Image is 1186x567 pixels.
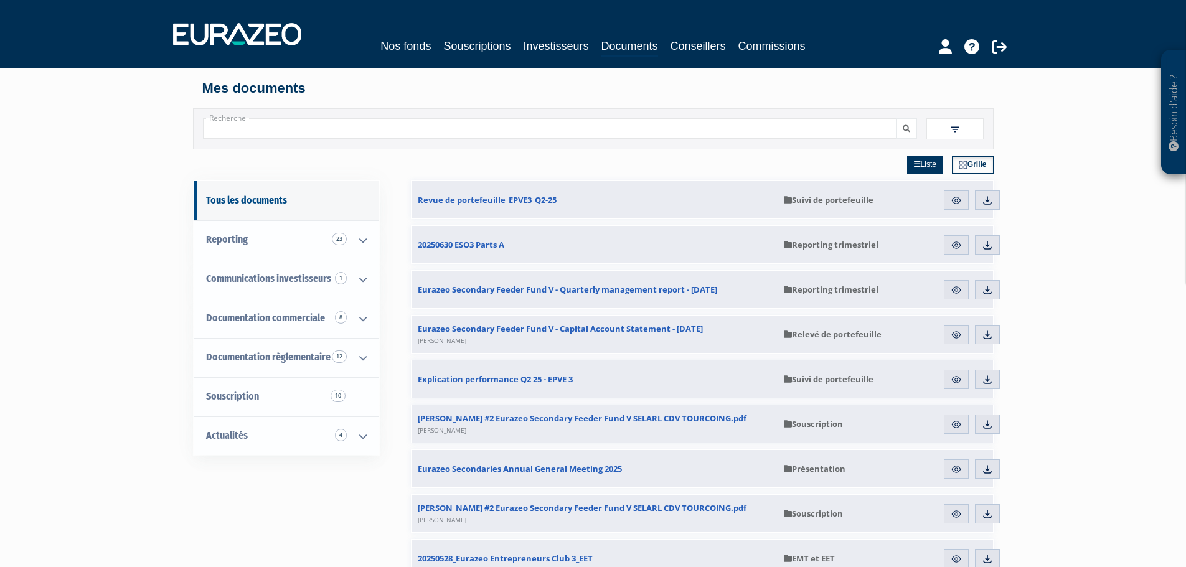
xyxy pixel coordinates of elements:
[412,360,778,398] a: Explication performance Q2 25 - EPVE 3
[418,373,573,385] span: Explication performance Q2 25 - EPVE 3
[335,311,347,324] span: 8
[523,37,588,55] a: Investisseurs
[418,515,466,524] span: [PERSON_NAME]
[206,429,248,441] span: Actualités
[784,284,878,295] span: Reporting trimestriel
[1167,57,1181,169] p: Besoin d'aide ?
[951,240,962,251] img: eye.svg
[194,299,379,338] a: Documentation commerciale 8
[331,390,346,402] span: 10
[951,195,962,206] img: eye.svg
[332,233,347,245] span: 23
[982,240,993,251] img: download.svg
[194,181,379,220] a: Tous les documents
[206,390,259,402] span: Souscription
[784,508,843,519] span: Souscription
[194,377,379,416] a: Souscription10
[418,239,504,250] span: 20250630 ESO3 Parts A
[907,156,943,174] a: Liste
[982,374,993,385] img: download.svg
[418,413,746,435] span: [PERSON_NAME] #2 Eurazeo Secondary Feeder Fund V SELARL CDV TOURCOING.pdf
[206,233,248,245] span: Reporting
[443,37,511,55] a: Souscriptions
[951,374,962,385] img: eye.svg
[671,37,726,55] a: Conseillers
[738,37,806,55] a: Commissions
[194,338,379,377] a: Documentation règlementaire 12
[206,351,331,363] span: Documentation règlementaire
[412,316,778,353] a: Eurazeo Secondary Feeder Fund V - Capital Account Statement - [DATE][PERSON_NAME]
[784,418,843,429] span: Souscription
[173,23,301,45] img: 1732889491-logotype_eurazeo_blanc_rvb.png
[412,450,778,487] a: Eurazeo Secondaries Annual General Meeting 2025
[951,419,962,430] img: eye.svg
[194,220,379,260] a: Reporting 23
[412,226,778,263] a: 20250630 ESO3 Parts A
[380,37,431,55] a: Nos fonds
[418,502,746,525] span: [PERSON_NAME] #2 Eurazeo Secondary Feeder Fund V SELARL CDV TOURCOING.pdf
[784,239,878,250] span: Reporting trimestriel
[206,312,325,324] span: Documentation commerciale
[982,464,993,475] img: download.svg
[601,37,658,57] a: Documents
[951,553,962,565] img: eye.svg
[784,553,835,564] span: EMT et EET
[982,508,993,520] img: download.svg
[982,419,993,430] img: download.svg
[982,195,993,206] img: download.svg
[784,463,845,474] span: Présentation
[951,284,962,296] img: eye.svg
[418,323,703,345] span: Eurazeo Secondary Feeder Fund V - Capital Account Statement - [DATE]
[206,273,331,284] span: Communications investisseurs
[418,336,466,345] span: [PERSON_NAME]
[959,161,967,169] img: grid.svg
[412,405,778,443] a: [PERSON_NAME] #2 Eurazeo Secondary Feeder Fund V SELARL CDV TOURCOING.pdf[PERSON_NAME]
[194,260,379,299] a: Communications investisseurs 1
[784,194,873,205] span: Suivi de portefeuille
[951,464,962,475] img: eye.svg
[949,124,961,135] img: filter.svg
[784,329,882,340] span: Relevé de portefeuille
[418,553,593,564] span: 20250528_Eurazeo Entrepreneurs Club 3_EET
[335,272,347,284] span: 1
[203,118,897,139] input: Recherche
[418,194,557,205] span: Revue de portefeuille_EPVE3_Q2-25
[784,373,873,385] span: Suivi de portefeuille
[418,463,622,474] span: Eurazeo Secondaries Annual General Meeting 2025
[194,416,379,456] a: Actualités 4
[951,508,962,520] img: eye.svg
[982,329,993,340] img: download.svg
[412,181,778,218] a: Revue de portefeuille_EPVE3_Q2-25
[412,271,778,308] a: Eurazeo Secondary Feeder Fund V - Quarterly management report - [DATE]
[982,553,993,565] img: download.svg
[982,284,993,296] img: download.svg
[202,81,984,96] h4: Mes documents
[418,426,466,434] span: [PERSON_NAME]
[951,329,962,340] img: eye.svg
[952,156,994,174] a: Grille
[418,284,717,295] span: Eurazeo Secondary Feeder Fund V - Quarterly management report - [DATE]
[332,350,347,363] span: 12
[335,429,347,441] span: 4
[412,495,778,532] a: [PERSON_NAME] #2 Eurazeo Secondary Feeder Fund V SELARL CDV TOURCOING.pdf[PERSON_NAME]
